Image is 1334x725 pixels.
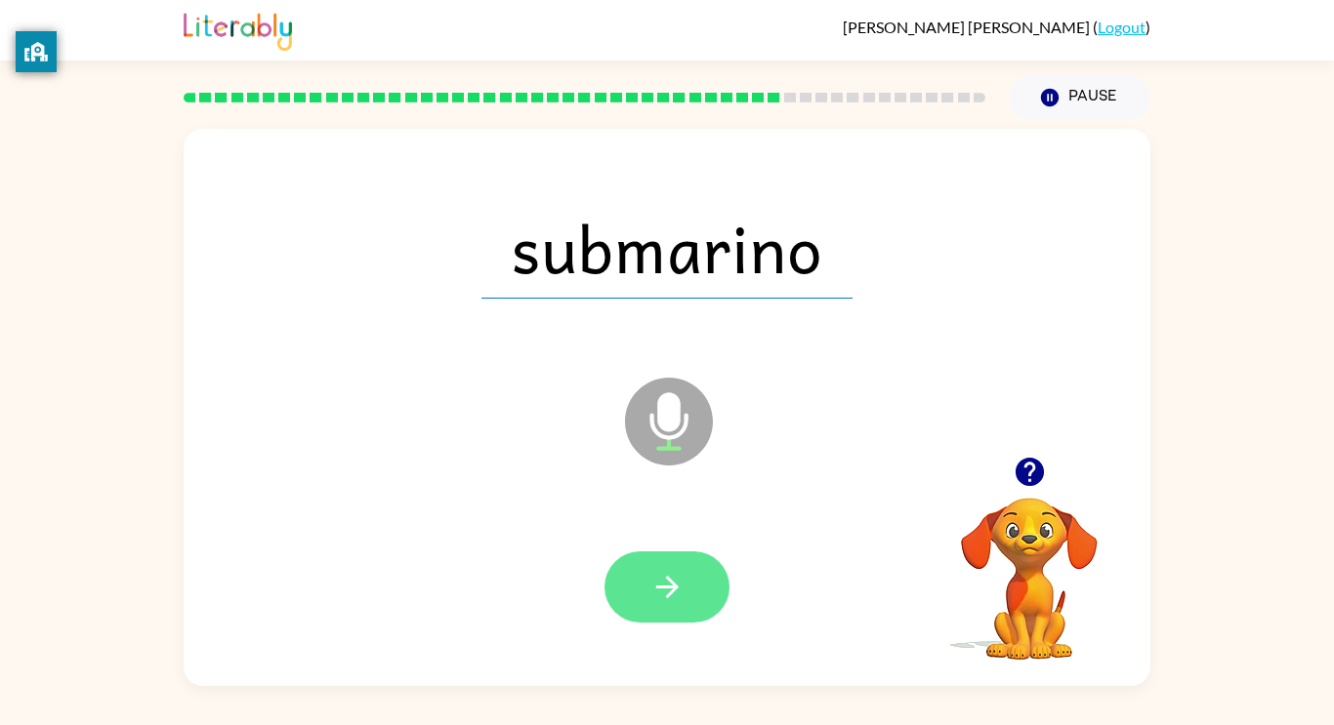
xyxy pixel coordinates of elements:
video: Your browser must support playing .mp4 files to use Literably. Please try using another browser. [932,467,1127,663]
img: Literably [184,8,292,51]
button: Pause [1009,75,1150,120]
div: ( ) [843,18,1150,36]
a: Logout [1098,18,1146,36]
span: [PERSON_NAME] [PERSON_NAME] [843,18,1093,36]
span: submarino [481,197,853,299]
button: privacy banner [16,31,57,72]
